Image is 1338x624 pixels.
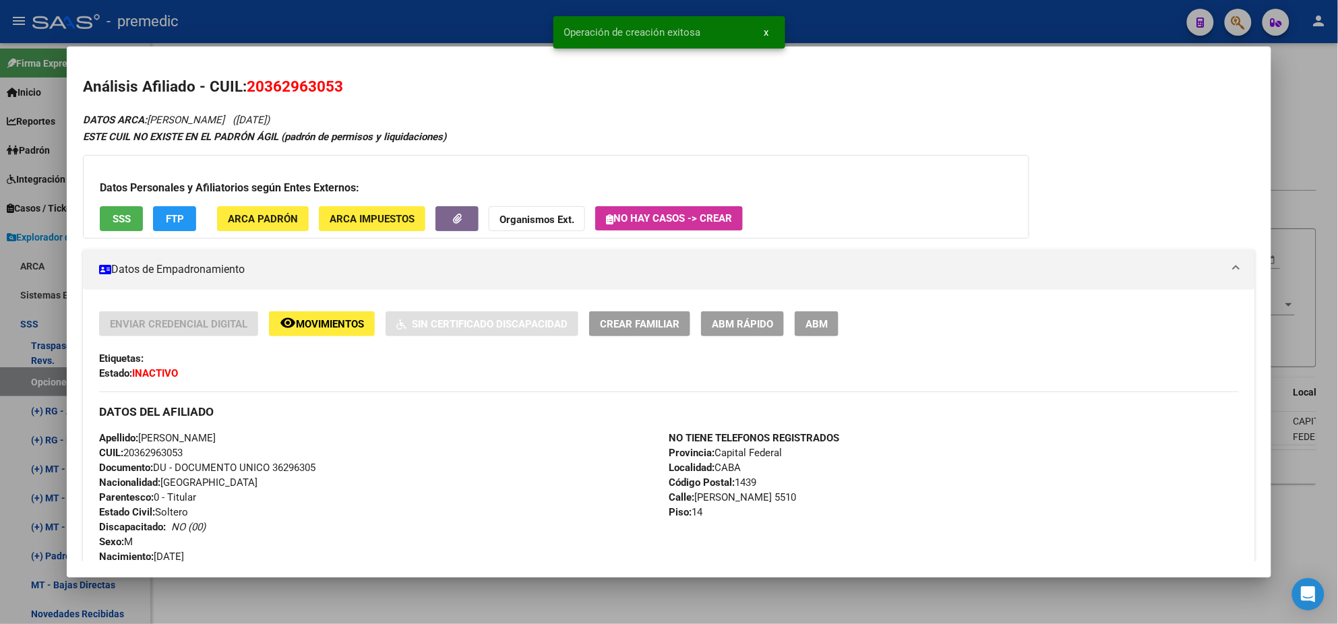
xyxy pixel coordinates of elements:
[669,432,840,444] strong: NO TIENE TELEFONOS REGISTRADOS
[99,506,188,518] span: Soltero
[669,491,797,503] span: [PERSON_NAME] 5510
[99,551,184,563] span: [DATE]
[99,432,138,444] strong: Apellido:
[166,213,184,225] span: FTP
[99,404,1239,419] h3: DATOS DEL AFILIADO
[233,114,270,126] span: ([DATE])
[595,206,743,230] button: No hay casos -> Crear
[83,75,1255,98] h2: Análisis Afiliado - CUIL:
[99,491,196,503] span: 0 - Titular
[99,462,153,474] strong: Documento:
[99,447,123,459] strong: CUIL:
[99,447,183,459] span: 20362963053
[110,318,247,330] span: Enviar Credencial Digital
[499,214,574,226] strong: Organismos Ext.
[99,506,155,518] strong: Estado Civil:
[606,212,732,224] span: No hay casos -> Crear
[99,536,124,548] strong: Sexo:
[600,318,679,330] span: Crear Familiar
[83,114,147,126] strong: DATOS ARCA:
[669,506,692,518] strong: Piso:
[330,213,415,225] span: ARCA Impuestos
[99,352,144,365] strong: Etiquetas:
[669,447,783,459] span: Capital Federal
[99,462,315,474] span: DU - DOCUMENTO UNICO 36296305
[99,476,257,489] span: [GEOGRAPHIC_DATA]
[228,213,298,225] span: ARCA Padrón
[99,367,132,379] strong: Estado:
[247,77,343,95] span: 20362963053
[100,180,1012,196] h3: Datos Personales y Afiliatorios según Entes Externos:
[153,206,196,231] button: FTP
[83,131,446,143] strong: ESTE CUIL NO EXISTE EN EL PADRÓN ÁGIL (padrón de permisos y liquidaciones)
[712,318,773,330] span: ABM Rápido
[99,536,133,548] span: M
[83,249,1255,290] mat-expansion-panel-header: Datos de Empadronamiento
[99,551,154,563] strong: Nacimiento:
[669,462,741,474] span: CABA
[1292,578,1325,611] div: Open Intercom Messenger
[171,521,206,533] i: NO (00)
[489,206,585,231] button: Organismos Ext.
[669,462,715,474] strong: Localidad:
[99,491,154,503] strong: Parentesco:
[113,213,131,225] span: SSS
[669,476,735,489] strong: Código Postal:
[319,206,425,231] button: ARCA Impuestos
[805,318,828,330] span: ABM
[669,491,695,503] strong: Calle:
[132,367,178,379] strong: INACTIVO
[795,311,839,336] button: ABM
[99,261,1223,278] mat-panel-title: Datos de Empadronamiento
[280,315,296,331] mat-icon: remove_red_eye
[99,521,166,533] strong: Discapacitado:
[83,114,224,126] span: [PERSON_NAME]
[99,432,216,444] span: [PERSON_NAME]
[217,206,309,231] button: ARCA Padrón
[100,206,143,231] button: SSS
[564,26,701,39] span: Operación de creación exitosa
[764,26,769,38] span: x
[754,20,780,44] button: x
[669,506,703,518] span: 14
[412,318,568,330] span: Sin Certificado Discapacidad
[296,318,364,330] span: Movimientos
[669,476,757,489] span: 1439
[701,311,784,336] button: ABM Rápido
[386,311,578,336] button: Sin Certificado Discapacidad
[99,311,258,336] button: Enviar Credencial Digital
[99,476,160,489] strong: Nacionalidad:
[669,447,715,459] strong: Provincia:
[269,311,375,336] button: Movimientos
[589,311,690,336] button: Crear Familiar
